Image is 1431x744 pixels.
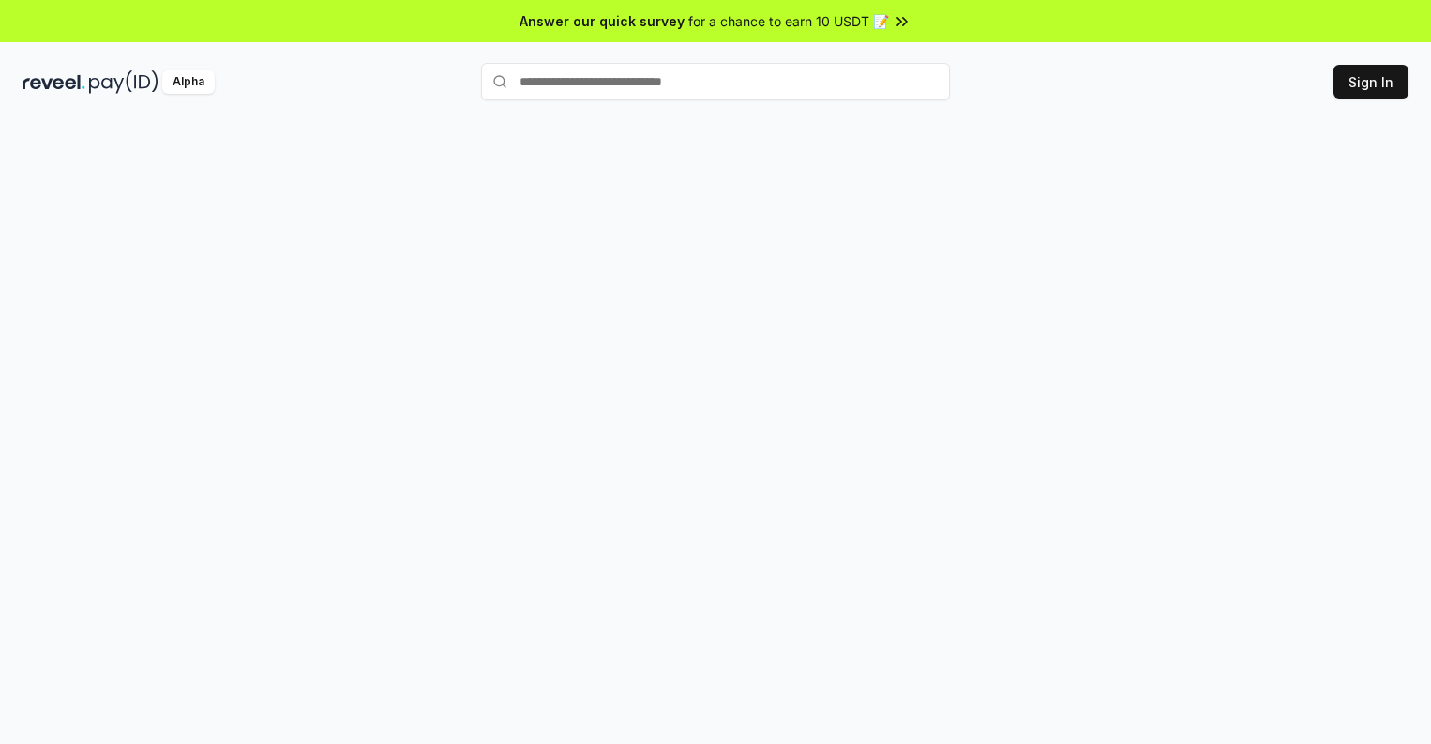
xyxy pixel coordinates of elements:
[520,11,685,31] span: Answer our quick survey
[1333,65,1408,99] button: Sign In
[688,11,889,31] span: for a chance to earn 10 USDT 📝
[162,70,215,94] div: Alpha
[89,70,158,94] img: pay_id
[23,70,85,94] img: reveel_dark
